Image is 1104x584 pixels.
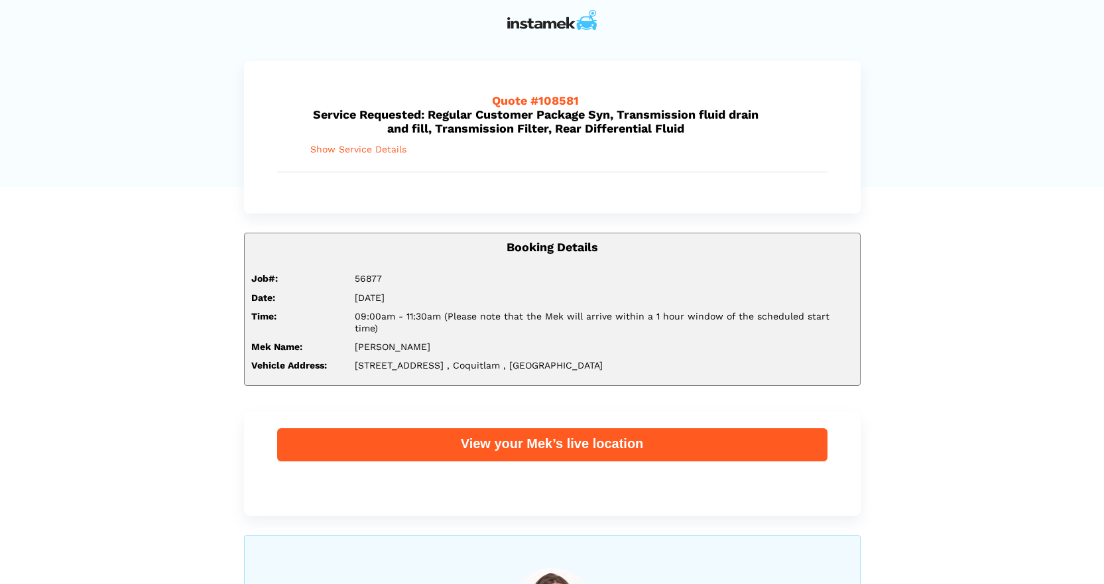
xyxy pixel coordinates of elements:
[251,240,853,254] h5: Booking Details
[251,273,278,284] strong: Job#:
[355,360,444,371] span: [STREET_ADDRESS]
[310,144,406,155] span: Show Service Details
[251,360,327,371] strong: Vehicle Address:
[251,341,302,352] strong: Mek Name:
[277,435,828,452] div: View your Mek’s live location
[251,292,275,303] strong: Date:
[251,311,276,321] strong: Time:
[345,310,863,334] div: 09:00am - 11:30am (Please note that the Mek will arrive within a 1 hour window of the scheduled s...
[310,93,794,136] h5: Service Requested: Regular Customer Package Syn, Transmission fluid drain and fill, Transmission ...
[345,292,863,304] div: [DATE]
[345,272,863,284] div: 56877
[447,360,500,371] span: , Coquitlam
[492,93,579,107] span: Quote #108581
[345,341,863,353] div: [PERSON_NAME]
[503,360,603,371] span: , [GEOGRAPHIC_DATA]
